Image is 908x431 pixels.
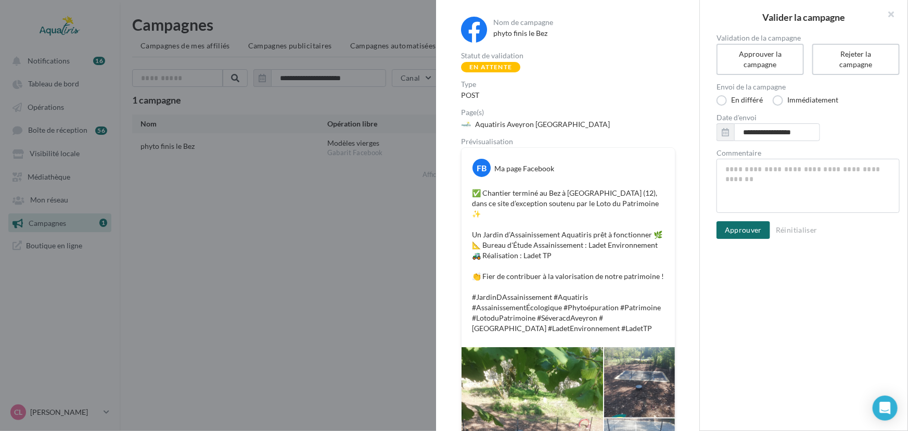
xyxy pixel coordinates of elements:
[717,114,900,121] label: Date d'envoi
[461,52,674,59] div: Statut de validation
[729,49,791,70] div: Approuver la campagne
[717,34,900,42] label: Validation de la campagne
[717,149,900,157] label: Commentaire
[825,49,887,70] div: Rejeter la campagne
[493,28,672,39] div: phyto finis le Bez
[717,83,900,91] label: Envoi de la campagne
[717,95,763,106] label: En différé
[873,396,898,421] div: Open Intercom Messenger
[461,81,674,88] div: Type
[772,224,822,236] button: Réinitialiser
[461,118,683,129] a: Aquatiris Aveyron [GEOGRAPHIC_DATA]
[461,119,471,130] img: 274924953_1906061169602973_4775486659523956641_n.jpg
[493,19,672,26] div: Nom de campagne
[717,221,770,239] button: Approuver
[461,62,520,72] div: En attente
[472,188,664,334] p: ✅ Chantier terminé au Bez à [GEOGRAPHIC_DATA] (12), dans ce site d’exception soutenu par le Loto ...
[461,138,674,145] div: Prévisualisation
[472,159,491,177] div: FB
[461,109,683,116] div: Page(s)
[717,12,891,22] h2: Valider la campagne
[461,90,674,100] div: POST
[494,163,554,174] div: Ma page Facebook
[475,119,610,130] div: Aquatiris Aveyron [GEOGRAPHIC_DATA]
[773,95,838,106] label: Immédiatement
